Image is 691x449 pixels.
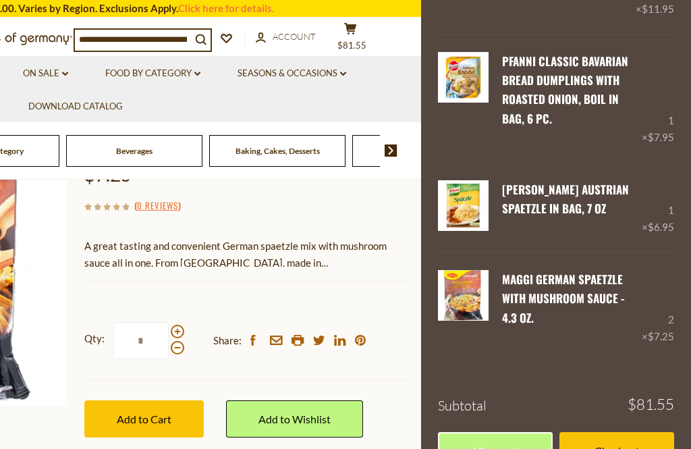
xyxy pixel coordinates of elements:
a: Beverages [116,146,153,156]
a: Food By Category [105,66,200,81]
img: next arrow [385,144,397,157]
a: 0 Reviews [137,199,178,213]
span: $7.95 [648,131,674,143]
img: Maggi German Spaetzle with Mushroom Sauce [438,270,489,321]
span: Add to Cart [117,413,171,425]
a: Account [256,30,316,45]
span: $7.25 [648,330,674,342]
p: A great tasting and convenient German spaetzle mix with mushroom sauce all in one. From [GEOGRAPH... [84,238,411,271]
a: Pfanni Classic Bavarian Bread Dumplings with Roasted Onion [438,52,489,146]
span: Subtotal [438,397,487,414]
a: Knorr Austrian Spaetzle in bag, 7 oz [438,180,489,236]
div: 1 × [642,52,674,146]
img: Pfanni Classic Bavarian Bread Dumplings with Roasted Onion [438,52,489,103]
a: Seasons & Occasions [238,66,346,81]
span: $6.95 [648,221,674,233]
input: Qty: [113,322,169,359]
span: Account [273,31,316,42]
a: Click here for details. [178,2,274,14]
a: [PERSON_NAME] Austrian Spaetzle in bag, 7 oz [502,181,629,217]
button: $81.55 [330,22,370,56]
a: Maggi German Spaetzle with Mushroom Sauce [438,270,489,345]
img: Knorr Austrian Spaetzle in bag, 7 oz [438,180,489,231]
span: $81.55 [628,397,674,412]
strong: Qty: [84,330,105,347]
span: $81.55 [337,40,366,51]
a: Baking, Cakes, Desserts [236,146,320,156]
span: Share: [213,332,242,349]
span: ( ) [134,199,181,212]
button: Add to Cart [84,400,204,438]
a: Add to Wishlist [226,400,363,438]
a: Pfanni Classic Bavarian Bread Dumplings with Roasted Onion, Boil in Bag, 6 pc. [502,53,628,127]
div: 2 × [642,270,674,345]
a: Maggi German Spaetzle with Mushroom Sauce - 4.3 oz. [502,271,625,326]
div: 1 × [642,180,674,236]
span: $11.95 [642,3,674,15]
a: On Sale [23,66,68,81]
a: Download Catalog [28,99,123,114]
